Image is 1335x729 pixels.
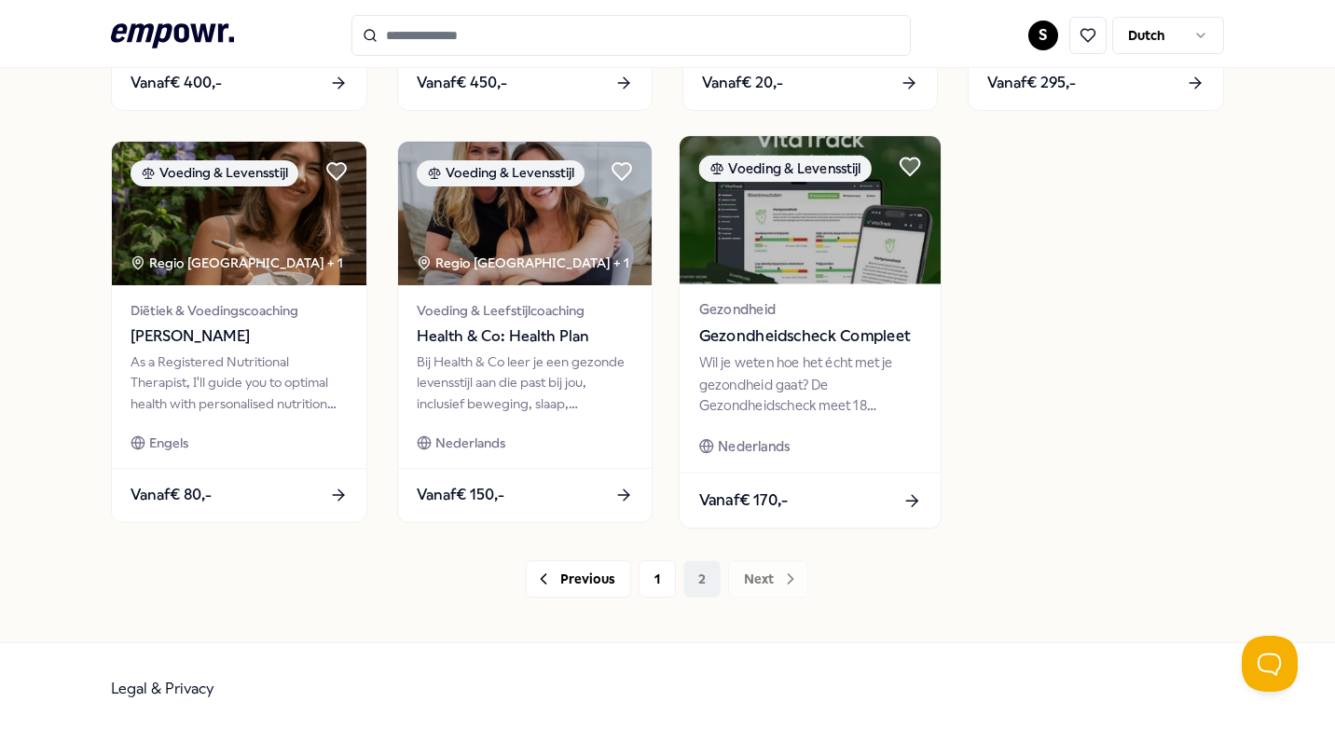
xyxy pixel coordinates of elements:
button: 1 [639,560,676,598]
button: Previous [526,560,631,598]
img: package image [398,142,652,285]
div: As a Registered Nutritional Therapist, I'll guide you to optimal health with personalised nutriti... [131,351,347,414]
a: package imageVoeding & LevensstijlRegio [GEOGRAPHIC_DATA] + 1Diëtiek & Voedingscoaching[PERSON_NA... [111,141,366,523]
div: Regio [GEOGRAPHIC_DATA] + 1 [417,253,629,273]
span: Vanaf € 80,- [131,483,212,507]
span: Vanaf € 20,- [702,71,783,95]
img: package image [680,136,941,284]
input: Search for products, categories or subcategories [351,15,911,56]
div: Voeding & Levensstijl [131,160,298,186]
a: Legal & Privacy [111,680,214,697]
div: Voeding & Levensstijl [698,155,871,182]
span: Engels [149,433,188,453]
span: Vanaf € 170,- [698,488,788,512]
span: Nederlands [718,435,790,457]
span: Vanaf € 450,- [417,71,507,95]
span: Voeding & Leefstijlcoaching [417,300,633,321]
button: S [1028,21,1058,50]
span: Health & Co: Health Plan [417,324,633,349]
span: Vanaf € 150,- [417,483,504,507]
span: Gezondheid [698,299,921,321]
div: Voeding & Levensstijl [417,160,585,186]
div: Wil je weten hoe het écht met je gezondheid gaat? De Gezondheidscheck meet 18 biomarkers voor een... [698,352,921,417]
span: Gezondheidscheck Compleet [698,324,921,349]
span: [PERSON_NAME] [131,324,347,349]
div: Bij Health & Co leer je een gezonde levensstijl aan die past bij jou, inclusief beweging, slaap, ... [417,351,633,414]
iframe: Help Scout Beacon - Open [1242,636,1298,692]
span: Diëtiek & Voedingscoaching [131,300,347,321]
a: package imageVoeding & LevensstijlRegio [GEOGRAPHIC_DATA] + 1Voeding & LeefstijlcoachingHealth & ... [397,141,653,523]
span: Vanaf € 400,- [131,71,222,95]
span: Vanaf € 295,- [987,71,1076,95]
span: Nederlands [435,433,505,453]
div: Regio [GEOGRAPHIC_DATA] + 1 [131,253,343,273]
a: package imageVoeding & LevensstijlGezondheidGezondheidscheck CompleetWil je weten hoe het écht me... [679,135,943,530]
img: package image [112,142,365,285]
